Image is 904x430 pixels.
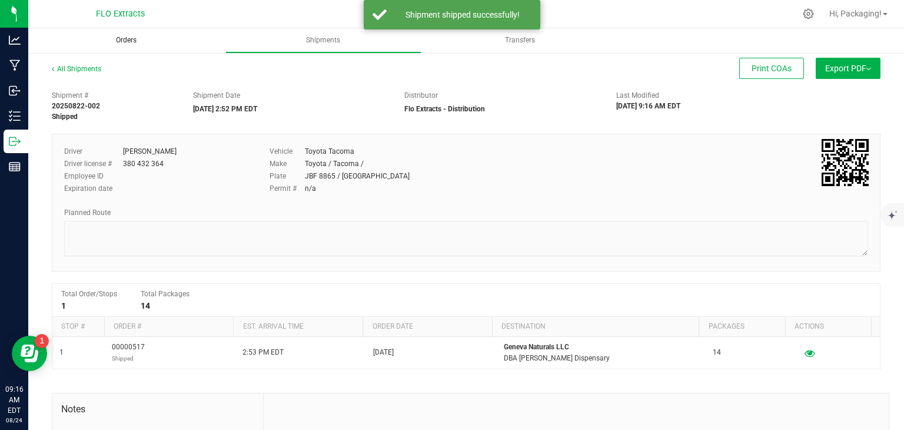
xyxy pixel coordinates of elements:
[305,183,316,194] div: n/a
[9,59,21,71] inline-svg: Manufacturing
[713,347,721,358] span: 14
[739,58,804,79] button: Print COAs
[35,334,49,348] iframe: Resource center unread badge
[785,317,871,337] th: Actions
[9,85,21,97] inline-svg: Inbound
[616,102,680,110] strong: [DATE] 9:16 AM EDT
[423,28,619,53] a: Transfers
[52,317,104,337] th: Stop #
[52,113,78,121] strong: Shipped
[822,139,869,186] img: Scan me!
[393,9,531,21] div: Shipment shipped successfully!
[363,317,492,337] th: Order date
[52,65,101,73] a: All Shipments
[9,135,21,147] inline-svg: Outbound
[64,171,123,181] label: Employee ID
[141,290,190,298] span: Total Packages
[12,336,47,371] iframe: Resource center
[305,146,354,157] div: Toyota Tacoma
[59,347,64,358] span: 1
[699,317,785,337] th: Packages
[5,384,23,416] p: 09:16 AM EDT
[305,158,364,169] div: Toyota / Tacoma /
[61,301,66,310] strong: 1
[100,35,152,45] span: Orders
[225,28,421,53] a: Shipments
[9,34,21,46] inline-svg: Analytics
[290,35,356,45] span: Shipments
[52,102,100,110] strong: 20250822-002
[61,402,254,416] span: Notes
[61,290,117,298] span: Total Order/Stops
[504,353,699,364] p: DBA [PERSON_NAME] Dispensary
[64,158,123,169] label: Driver license #
[404,90,438,101] label: Distributor
[616,90,659,101] label: Last Modified
[9,110,21,122] inline-svg: Inventory
[64,183,123,194] label: Expiration date
[752,64,792,73] span: Print COAs
[123,146,177,157] div: [PERSON_NAME]
[52,90,175,101] span: Shipment #
[112,342,145,364] span: 00000517
[64,209,111,217] span: Planned Route
[270,183,305,194] label: Permit #
[112,353,145,364] p: Shipped
[193,105,257,113] strong: [DATE] 2:52 PM EDT
[489,35,551,45] span: Transfers
[96,9,145,19] span: FLO Extracts
[242,347,284,358] span: 2:53 PM EDT
[270,171,305,181] label: Plate
[816,58,880,79] button: Export PDF
[141,301,150,310] strong: 14
[822,139,869,186] qrcode: 20250822-002
[373,347,394,358] span: [DATE]
[492,317,699,337] th: Destination
[193,90,240,101] label: Shipment Date
[305,171,410,181] div: JBF 8865 / [GEOGRAPHIC_DATA]
[801,8,816,19] div: Manage settings
[504,342,699,353] p: Geneva Naturals LLC
[28,28,224,53] a: Orders
[404,105,485,113] strong: Flo Extracts - Distribution
[233,317,363,337] th: Est. arrival time
[829,9,882,18] span: Hi, Packaging!
[104,317,234,337] th: Order #
[270,146,305,157] label: Vehicle
[64,146,123,157] label: Driver
[123,158,164,169] div: 380 432 364
[5,416,23,425] p: 08/24
[270,158,305,169] label: Make
[9,161,21,173] inline-svg: Reports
